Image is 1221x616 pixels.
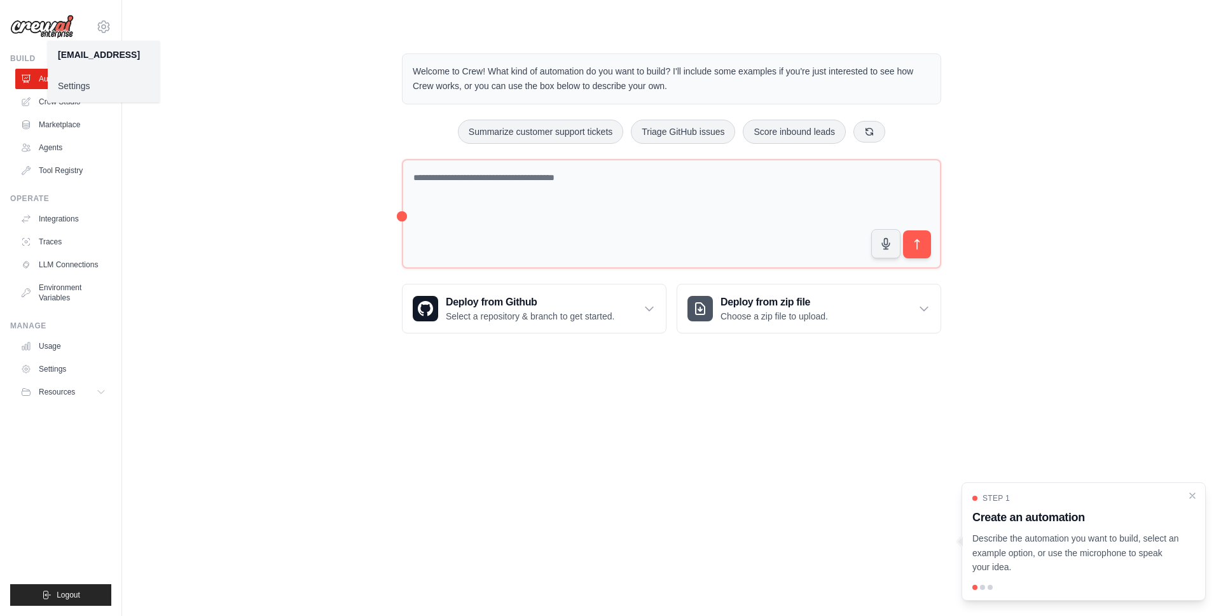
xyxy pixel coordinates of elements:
a: Automations [15,69,111,89]
img: Logo [10,15,74,39]
button: Triage GitHub issues [631,120,735,144]
span: Step 1 [983,493,1010,503]
div: Build [10,53,111,64]
a: Environment Variables [15,277,111,308]
a: Crew Studio [15,92,111,112]
p: Select a repository & branch to get started. [446,310,614,323]
iframe: Chat Widget [1157,555,1221,616]
button: Summarize customer support tickets [458,120,623,144]
p: Describe the automation you want to build, select an example option, or use the microphone to spe... [972,531,1180,575]
a: Traces [15,232,111,252]
p: Choose a zip file to upload. [721,310,828,323]
a: Marketplace [15,115,111,135]
div: Manage [10,321,111,331]
span: Resources [39,387,75,397]
a: Tool Registry [15,160,111,181]
div: Operate [10,193,111,204]
a: Integrations [15,209,111,229]
p: Welcome to Crew! What kind of automation do you want to build? I'll include some examples if you'... [413,64,930,94]
a: Agents [15,137,111,158]
a: LLM Connections [15,255,111,275]
a: Settings [48,74,160,97]
button: Logout [10,584,111,606]
button: Resources [15,382,111,402]
a: Usage [15,336,111,356]
button: Score inbound leads [743,120,846,144]
a: Settings [15,359,111,379]
button: Close walkthrough [1187,491,1197,501]
span: Logout [57,590,80,600]
h3: Deploy from zip file [721,295,828,310]
div: [EMAIL_ADDRESS] [58,48,149,61]
h3: Deploy from Github [446,295,614,310]
h3: Create an automation [972,508,1180,526]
